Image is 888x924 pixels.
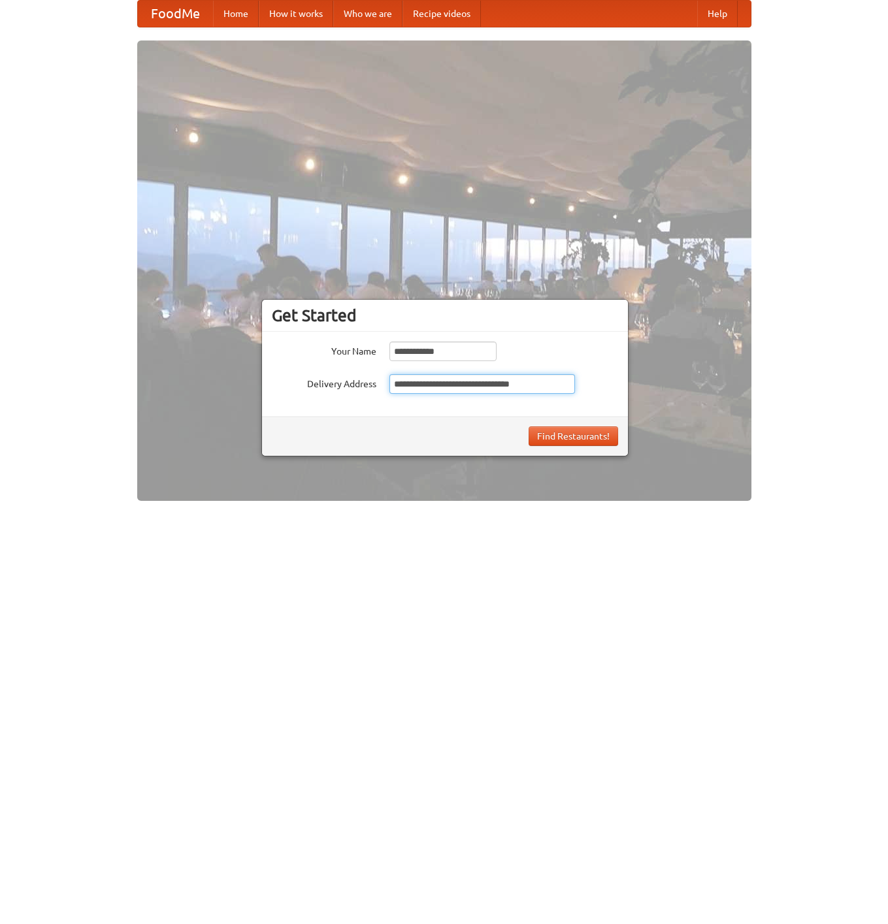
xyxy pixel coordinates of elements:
a: Recipe videos [403,1,481,27]
label: Delivery Address [272,374,376,390]
label: Your Name [272,342,376,358]
a: How it works [259,1,333,27]
a: Who we are [333,1,403,27]
h3: Get Started [272,306,618,325]
a: Home [213,1,259,27]
a: FoodMe [138,1,213,27]
button: Find Restaurants! [529,426,618,446]
a: Help [697,1,738,27]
